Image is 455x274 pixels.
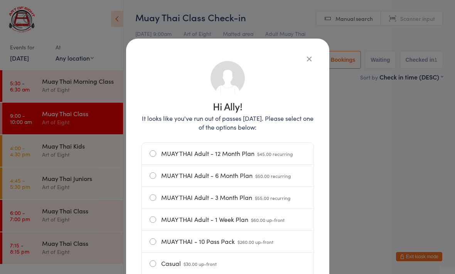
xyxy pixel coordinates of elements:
[257,151,293,157] span: $45.00 recurring
[142,114,314,132] p: It looks like you've run out of passes [DATE]. Please select one of the options below:
[210,60,246,96] img: no_photo.png
[150,209,306,230] label: MUAY THAI Adult - 1 Week Plan
[238,238,273,245] span: $260.00 up-front
[150,187,306,208] label: MUAY THAI Adult - 3 Month Plan
[255,195,290,201] span: $55.00 recurring
[150,165,306,186] label: MUAY THAI Adult - 6 Month Plan
[184,260,217,267] span: $30.00 up-front
[150,231,306,252] label: MUAY THAI - 10 Pass Pack
[142,101,314,111] h1: Hi Ally!
[251,216,285,223] span: $60.00 up-front
[150,143,306,164] label: MUAY THAI Adult - 12 Month Plan
[255,173,291,179] span: $50.00 recurring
